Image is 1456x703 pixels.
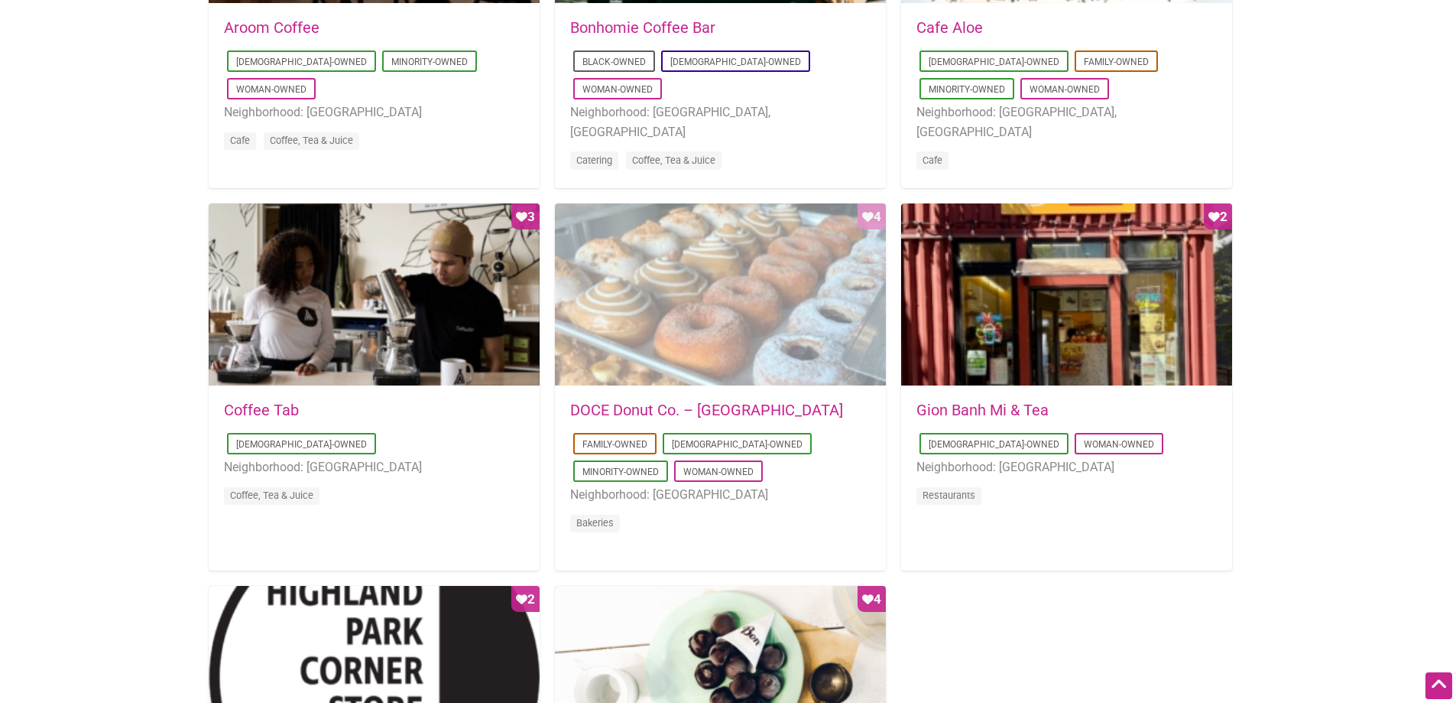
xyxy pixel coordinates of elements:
a: Woman-Owned [582,84,653,95]
a: [DEMOGRAPHIC_DATA]-Owned [929,57,1059,67]
a: Minority-Owned [582,467,659,477]
li: Neighborhood: [GEOGRAPHIC_DATA] [570,485,871,505]
a: Family-Owned [1084,57,1149,67]
a: DOCE Donut Co. – [GEOGRAPHIC_DATA] [570,401,843,419]
li: Neighborhood: [GEOGRAPHIC_DATA] [224,103,524,122]
a: Minority-Owned [391,57,468,67]
a: Gion Banh Mi & Tea [916,401,1049,419]
li: Neighborhood: [GEOGRAPHIC_DATA] [224,457,524,477]
div: Scroll Back to Top [1425,672,1452,699]
li: Neighborhood: [GEOGRAPHIC_DATA] [916,457,1217,477]
a: Bonhomie Coffee Bar [570,18,715,37]
a: Catering [576,155,612,166]
a: [DEMOGRAPHIC_DATA]-Owned [929,439,1059,450]
a: Cafe [230,135,250,146]
a: Restaurants [923,490,975,501]
a: Family-Owned [582,439,647,450]
a: Coffee, Tea & Juice [632,155,715,166]
a: Woman-Owned [236,84,306,95]
a: Coffee Tab [224,401,299,419]
a: Aroom Coffee [224,18,319,37]
a: Cafe [923,155,942,166]
a: Woman-Owned [683,467,754,477]
a: Coffee, Tea & Juice [270,135,353,146]
a: Woman-Owned [1030,84,1100,95]
a: Black-Owned [582,57,646,67]
a: Woman-Owned [1084,439,1154,450]
a: [DEMOGRAPHIC_DATA]-Owned [670,57,801,67]
a: [DEMOGRAPHIC_DATA]-Owned [236,57,367,67]
li: Neighborhood: [GEOGRAPHIC_DATA], [GEOGRAPHIC_DATA] [916,103,1217,142]
a: Minority-Owned [929,84,1005,95]
a: Cafe Aloe [916,18,983,37]
a: [DEMOGRAPHIC_DATA]-Owned [236,439,367,450]
a: [DEMOGRAPHIC_DATA]-Owned [672,439,803,450]
li: Neighborhood: [GEOGRAPHIC_DATA], [GEOGRAPHIC_DATA] [570,103,871,142]
a: Coffee, Tea & Juice [230,490,313,501]
a: Bakeries [576,517,614,529]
